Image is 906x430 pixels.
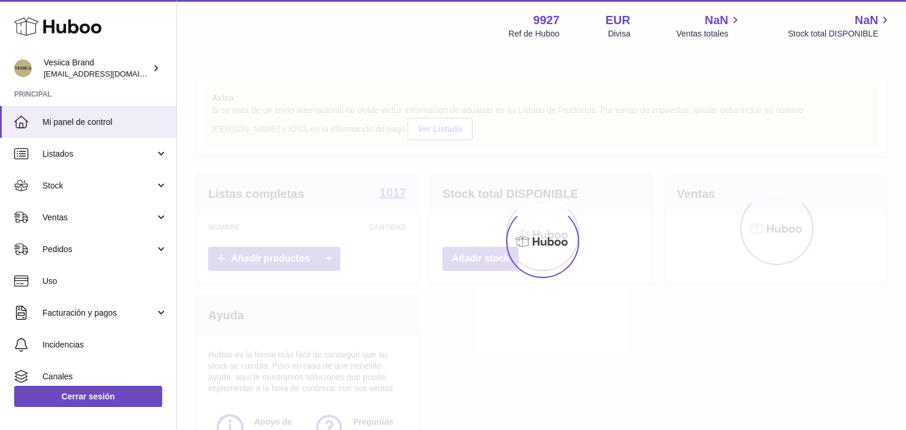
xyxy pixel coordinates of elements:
[855,12,878,28] span: NaN
[42,371,168,382] span: Canales
[788,12,892,39] a: NaN Stock total DISPONIBLE
[44,57,150,80] div: Vesiica Brand
[705,12,728,28] span: NaN
[42,117,168,128] span: Mi panel de control
[677,12,742,39] a: NaN Ventas totales
[42,276,168,287] span: Uso
[788,28,892,39] span: Stock total DISPONIBLE
[42,180,155,191] span: Stock
[42,339,168,350] span: Incidencias
[677,28,742,39] span: Ventas totales
[533,12,560,28] strong: 9927
[42,148,155,160] span: Listados
[42,307,155,319] span: Facturación y pagos
[44,69,173,78] span: [EMAIL_ADDRESS][DOMAIN_NAME]
[508,28,559,39] div: Ref de Huboo
[42,212,155,223] span: Ventas
[606,12,631,28] strong: EUR
[42,244,155,255] span: Pedidos
[14,386,162,407] a: Cerrar sesión
[608,28,631,39] div: Divisa
[14,59,32,77] img: logistic@vesiica.com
